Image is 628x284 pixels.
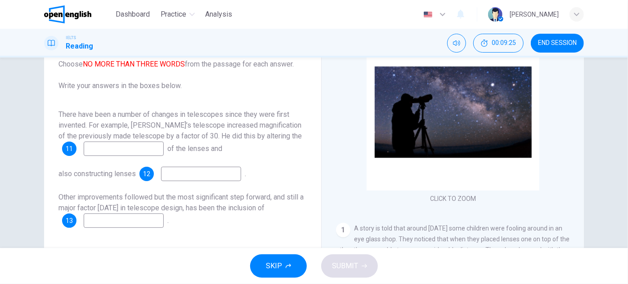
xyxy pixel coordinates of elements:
[167,144,222,153] span: of the lenses and
[422,11,434,18] img: en
[44,5,91,23] img: OpenEnglish logo
[116,9,150,20] span: Dashboard
[58,193,304,212] span: Other improvements followed but the most significant step forward, and still a major factor [DATE...
[266,260,282,272] span: SKIP
[245,169,246,178] span: .
[44,5,112,23] a: OpenEnglish logo
[488,7,502,22] img: Profile picture
[66,217,73,224] span: 13
[66,41,93,52] h1: Reading
[83,60,185,68] font: NO MORE THAN THREE WORDS
[447,34,466,53] div: Mute
[473,34,524,53] div: Hide
[250,254,307,278] button: SKIP
[58,169,136,178] span: also constructing lenses
[167,216,169,225] span: .
[58,110,302,140] span: There have been a number of changes in telescopes since they were first invented. For example, [P...
[66,35,76,41] span: IELTS
[202,6,236,22] button: Analysis
[143,171,150,177] span: 12
[66,146,73,152] span: 11
[336,223,350,237] div: 1
[473,34,524,53] button: 00:09:25
[112,6,153,22] button: Dashboard
[510,9,559,20] div: [PERSON_NAME]
[531,34,584,53] button: END SESSION
[157,6,198,22] button: Practice
[538,40,577,47] span: END SESSION
[161,9,187,20] span: Practice
[492,40,516,47] span: 00:09:25
[58,37,307,91] span: Complete the summary below using words from the passage. Choose from the passage for each answer....
[206,9,233,20] span: Analysis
